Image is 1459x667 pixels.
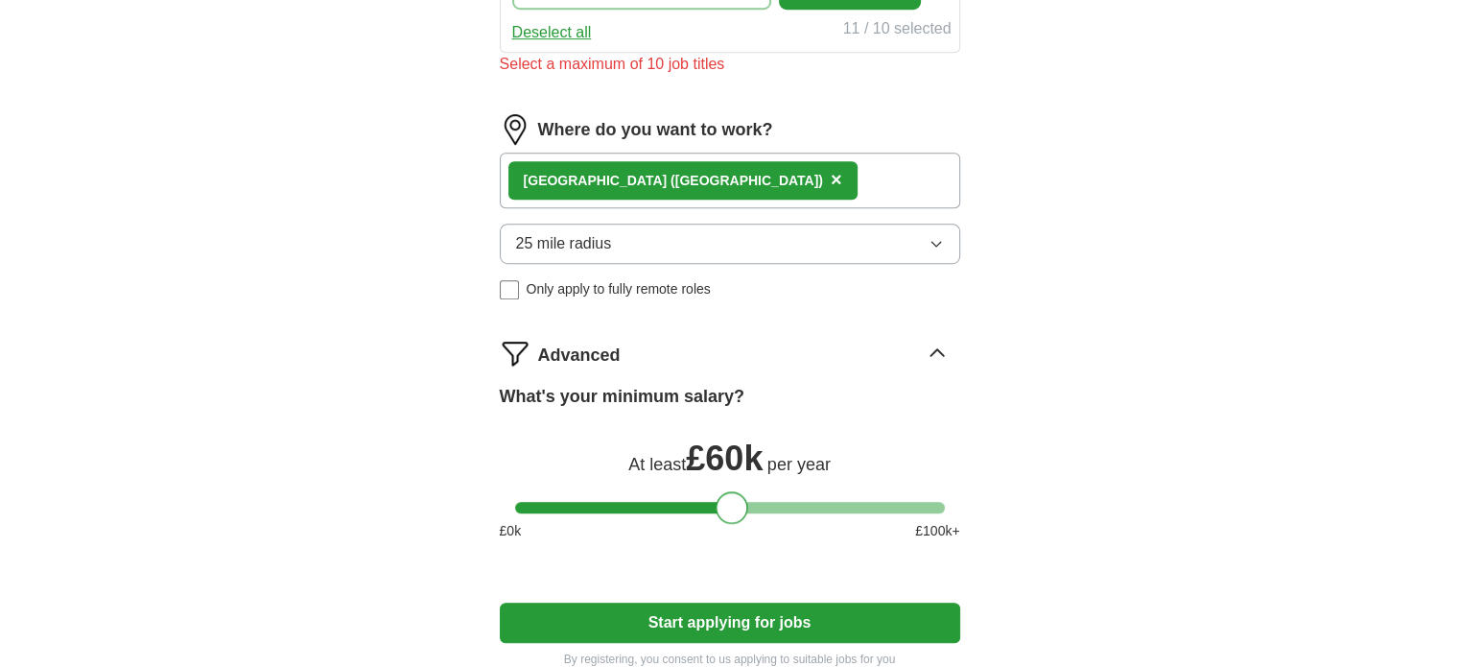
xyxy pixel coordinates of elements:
span: £ 60k [686,439,763,478]
span: Advanced [538,343,621,369]
button: Start applying for jobs [500,603,960,643]
span: Only apply to fully remote roles [527,279,711,299]
span: 25 mile radius [516,232,612,255]
span: × [831,169,842,190]
label: What's your minimum salary? [500,384,744,410]
span: £ 100 k+ [915,521,959,541]
span: ([GEOGRAPHIC_DATA]) [671,173,823,188]
button: Deselect all [512,21,592,44]
label: Where do you want to work? [538,117,773,143]
span: At least [628,455,686,474]
div: Select a maximum of 10 job titles [500,53,960,76]
span: per year [767,455,831,474]
div: 11 / 10 selected [843,17,952,44]
img: location.png [500,114,530,145]
strong: [GEOGRAPHIC_DATA] [524,173,668,188]
span: £ 0 k [500,521,522,541]
input: Only apply to fully remote roles [500,280,519,299]
img: filter [500,338,530,369]
button: × [831,166,842,195]
button: 25 mile radius [500,224,960,264]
